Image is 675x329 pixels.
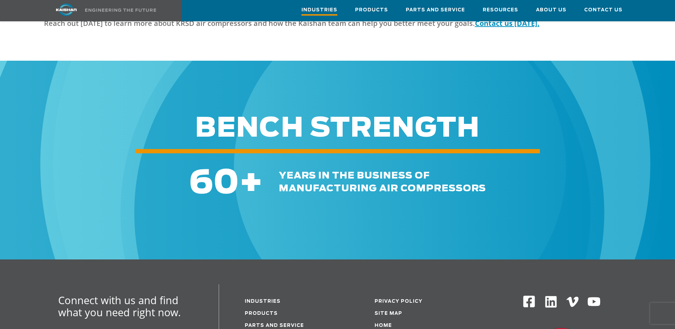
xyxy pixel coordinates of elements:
img: Vimeo [566,297,579,307]
a: Industries [245,299,281,304]
span: Products [355,6,388,14]
span: Resources [483,6,518,14]
span: + [239,167,263,200]
a: Contact us [DATE]. [475,18,540,28]
img: Linkedin [544,295,558,309]
a: Site Map [375,311,402,316]
a: Parts and Service [406,0,465,20]
img: kaishan logo [40,4,93,16]
span: Parts and Service [406,6,465,14]
a: Home [375,323,392,328]
a: Parts and service [245,323,304,328]
a: Privacy Policy [375,299,422,304]
a: Contact Us [584,0,623,20]
img: Engineering the future [85,9,156,12]
span: 60 [189,167,239,200]
span: Industries [301,6,337,16]
span: Contact Us [584,6,623,14]
span: years in the business of manufacturing air compressors [279,171,486,193]
a: Products [245,311,278,316]
a: About Us [536,0,566,20]
span: About Us [536,6,566,14]
p: Reach out [DATE] to learn more about KRSD air compressors and how the Kaishan team can help you b... [44,16,607,31]
a: Resources [483,0,518,20]
span: Connect with us and find what you need right now. [58,293,181,319]
a: Industries [301,0,337,21]
img: Facebook [522,295,536,308]
a: Products [355,0,388,20]
img: Youtube [587,295,601,309]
